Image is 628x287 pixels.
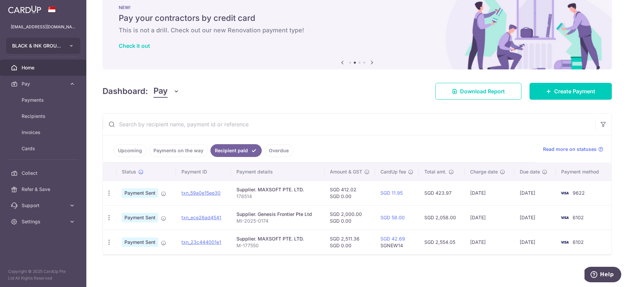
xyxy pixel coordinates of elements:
[514,205,556,230] td: [DATE]
[22,97,66,103] span: Payments
[119,5,596,10] p: NEW!
[236,218,319,224] p: MI-2025-0174
[153,85,179,98] button: Pay
[153,85,168,98] span: Pay
[12,42,62,49] span: BLACK & INK GROUP PTE. LTD
[122,168,136,175] span: Status
[210,144,262,157] a: Recipient paid
[470,168,498,175] span: Charge date
[22,113,66,120] span: Recipients
[380,236,405,242] a: SGD 42.69
[556,163,611,181] th: Payment method
[573,190,585,196] span: 9622
[558,238,571,246] img: Bank Card
[573,215,584,220] span: 6102
[231,163,324,181] th: Payment details
[558,189,571,197] img: Bank Card
[236,186,319,193] div: Supplier. MAXSOFT PTE. LTD.
[236,211,319,218] div: Supplier. Genesis Frontier Pte Ltd
[6,38,80,54] button: BLACK & INK GROUP PTE. LTD
[264,144,293,157] a: Overdue
[103,114,595,135] input: Search by recipient name, payment id or reference
[122,237,158,247] span: Payment Sent
[324,205,375,230] td: SGD 2,000.00 SGD 0.00
[119,42,150,49] a: Check it out
[122,213,158,222] span: Payment Sent
[514,181,556,205] td: [DATE]
[460,87,505,95] span: Download Report
[22,186,66,193] span: Refer & Save
[554,87,595,95] span: Create Payment
[530,83,612,100] a: Create Payment
[558,214,571,222] img: Bank Card
[375,230,419,254] td: SGNEW14
[543,146,597,153] span: Read more on statuses
[236,193,319,200] p: 178514
[380,215,405,220] a: SGD 58.00
[573,239,584,245] span: 6102
[419,181,465,205] td: SGD 423.97
[22,202,66,209] span: Support
[176,163,231,181] th: Payment ID
[119,26,596,34] h6: This is not a drill. Check out our new Renovation payment type!
[119,13,596,24] h5: Pay your contractors by credit card
[22,64,66,71] span: Home
[465,205,514,230] td: [DATE]
[22,129,66,136] span: Invoices
[419,230,465,254] td: SGD 2,554.05
[22,170,66,177] span: Collect
[114,144,146,157] a: Upcoming
[11,24,76,30] p: [EMAIL_ADDRESS][DOMAIN_NAME]
[324,230,375,254] td: SGD 2,511.36 SGD 0.00
[584,267,621,284] iframe: Opens a widget where you can find more information
[103,85,148,97] h4: Dashboard:
[330,168,362,175] span: Amount & GST
[22,81,66,87] span: Pay
[8,5,41,13] img: CardUp
[181,239,221,245] a: txn_23c444001e1
[543,146,603,153] a: Read more on statuses
[380,168,406,175] span: CardUp fee
[465,230,514,254] td: [DATE]
[435,83,521,100] a: Download Report
[22,145,66,152] span: Cards
[465,181,514,205] td: [DATE]
[514,230,556,254] td: [DATE]
[236,235,319,242] div: Supplier. MAXSOFT PTE. LTD.
[149,144,208,157] a: Payments on the way
[419,205,465,230] td: SGD 2,058.00
[520,168,540,175] span: Due date
[236,242,319,249] p: M-177550
[122,188,158,198] span: Payment Sent
[181,190,221,196] a: txn_59a0e15ee30
[22,218,66,225] span: Settings
[424,168,447,175] span: Total amt.
[380,190,403,196] a: SGD 11.95
[324,181,375,205] td: SGD 412.02 SGD 0.00
[181,215,221,220] a: txn_ece26ad4541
